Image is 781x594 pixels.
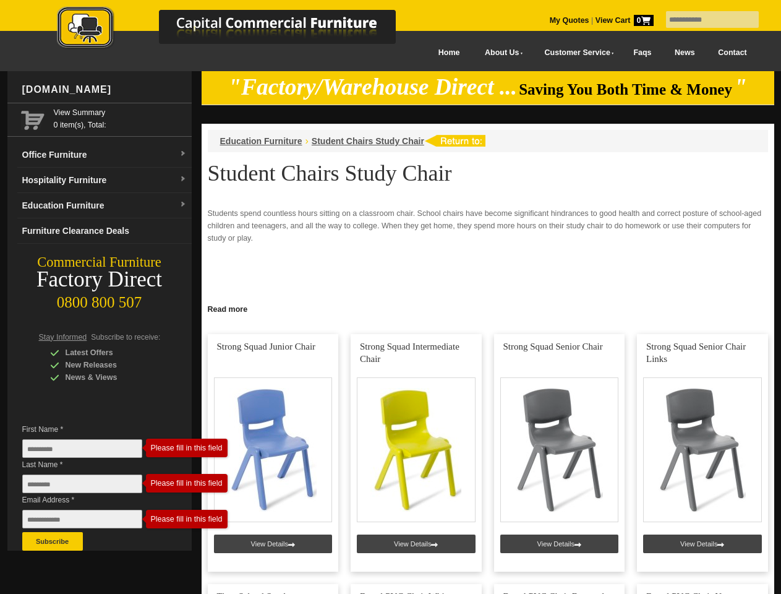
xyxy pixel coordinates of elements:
input: First Name * [22,439,142,458]
em: "Factory/Warehouse Direct ... [228,74,517,100]
div: [DOMAIN_NAME] [17,71,192,108]
img: dropdown [179,201,187,209]
a: View Summary [54,106,187,119]
strong: View Cart [595,16,654,25]
span: Subscribe to receive: [91,333,160,342]
span: Stay Informed [39,333,87,342]
em: " [734,74,747,100]
a: Capital Commercial Furniture Logo [23,6,456,55]
div: News & Views [50,371,168,384]
a: About Us [471,39,531,67]
a: Student Chairs Study Chair [312,136,424,146]
div: Please fill in this field [151,444,223,452]
a: Customer Service [531,39,621,67]
a: Education Furniture [220,136,302,146]
div: Please fill in this field [151,479,223,488]
span: Email Address * [22,494,161,506]
img: dropdown [179,176,187,183]
img: return to [424,135,485,147]
span: 0 [634,15,654,26]
div: Latest Offers [50,346,168,359]
img: Capital Commercial Furniture Logo [23,6,456,51]
a: Education Furnituredropdown [17,193,192,218]
a: Office Furnituredropdown [17,142,192,168]
div: 0800 800 507 [7,288,192,311]
a: News [663,39,706,67]
a: View Cart0 [593,16,653,25]
a: Hospitality Furnituredropdown [17,168,192,193]
span: First Name * [22,423,161,436]
h1: Student Chairs Study Chair [208,161,768,185]
div: Commercial Furniture [7,254,192,271]
a: Contact [706,39,758,67]
a: Furniture Clearance Deals [17,218,192,244]
button: Subscribe [22,532,83,551]
a: My Quotes [550,16,589,25]
div: New Releases [50,359,168,371]
p: Students spend countless hours sitting on a classroom chair. School chairs have become significan... [208,207,768,244]
span: Last Name * [22,458,161,471]
span: 0 item(s), Total: [54,106,187,129]
a: Click to read more [202,300,774,316]
input: Last Name * [22,475,142,493]
img: dropdown [179,150,187,158]
div: Please fill in this field [151,515,223,523]
input: Email Address * [22,510,142,528]
a: Faqs [622,39,664,67]
li: › [305,135,309,147]
span: Saving You Both Time & Money [519,81,732,98]
div: Factory Direct [7,271,192,288]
